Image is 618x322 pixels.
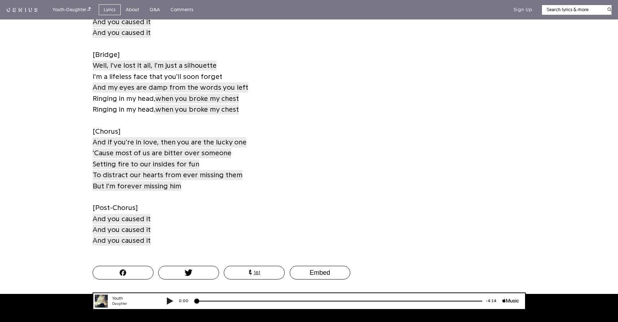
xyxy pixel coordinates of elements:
a: Q&A [145,4,165,15]
span: And you caused it And you caused it And you caused it [93,6,151,38]
input: Search lyrics & more [542,6,603,13]
div: Youth - Daughter [52,6,91,14]
span: Setting fire to our insides for fun To distract our hearts from ever missing them [93,159,243,180]
div: -4:14 [395,5,415,12]
button: 161 [224,266,285,279]
a: when you broke my chest [155,93,239,104]
a: And my eyes are damp from the words you left [93,82,248,93]
span: when you broke my chest [155,104,239,115]
a: Lyrics [99,4,121,15]
button: Post this Song on Facebook [93,266,154,279]
a: And you caused itAnd you caused itAnd you caused it [93,213,151,246]
span: And my eyes are damp from the words you left [93,82,248,93]
a: And if you're in love, then you are the lucky one'Cause most of us are bitter over someone [93,137,246,159]
span: when you broke my chest [155,94,239,104]
button: Tweet this Song [158,266,219,279]
a: And you caused itAnd you caused itAnd you caused it [93,5,151,39]
span: 161 [254,270,260,275]
a: But I'm forever missing him [93,180,181,192]
button: Embed [290,266,351,279]
iframe: Advertisement [417,76,525,166]
a: Comments [165,4,199,15]
button: Sign Up [513,6,532,13]
a: when you broke my chest [155,104,239,115]
a: About [121,4,145,15]
a: Setting fire to our insides for funTo distract our hearts from ever missing them [93,158,243,181]
a: Well, I've lost it all, I'm just a silhouette [93,60,217,71]
span: And if you're in love, then you are the lucky one 'Cause most of us are bitter over someone [93,137,246,158]
span: But I'm forever missing him [93,181,181,191]
span: Well, I've lost it all, I'm just a silhouette [93,61,217,71]
span: And you caused it And you caused it And you caused it [93,214,151,246]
